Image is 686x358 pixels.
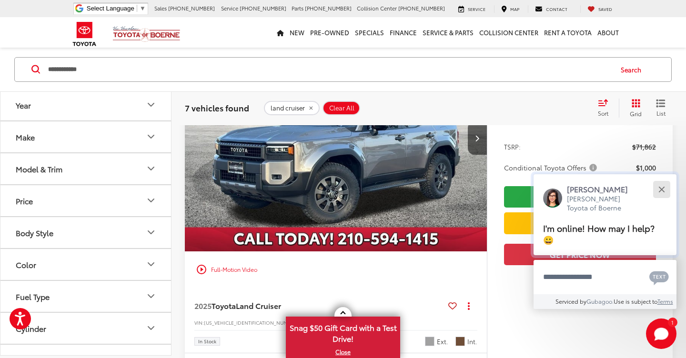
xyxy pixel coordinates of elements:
[357,4,397,12] span: Collision Center
[646,266,672,288] button: Chat with SMS
[264,101,320,115] button: remove land%20cruiser
[649,270,669,285] svg: Text
[671,320,674,324] span: 1
[494,5,526,13] a: Map
[461,297,477,314] button: Actions
[651,179,672,199] button: Close
[504,186,656,208] a: Check Availability
[16,324,46,333] div: Cylinder
[212,300,236,311] span: Toyota
[145,163,157,174] div: Model & Trim
[198,339,216,344] span: In Stock
[194,319,204,326] span: VIN:
[504,212,656,234] a: Value Your Trade
[204,319,298,326] span: [US_VEHICLE_IDENTIFICATION_NUMBER]
[528,5,575,13] a: Contact
[292,4,303,12] span: Parts
[194,300,444,311] a: 2025ToyotaLand Cruiser
[274,17,287,48] a: Home
[598,6,612,12] span: Saved
[555,297,586,305] span: Serviced by
[614,297,657,305] span: Use is subject to
[0,281,172,312] button: Fuel TypeFuel Type
[287,318,399,347] span: Snag $50 Gift Card with a Test Drive!
[16,260,36,269] div: Color
[0,249,172,280] button: ColorColor
[580,5,619,13] a: My Saved Vehicles
[184,25,488,251] div: 2025 Toyota Land Cruiser Land Cruiser 0
[468,121,487,155] button: Next image
[630,109,642,118] span: Grid
[168,4,215,12] span: [PHONE_NUMBER]
[16,292,50,301] div: Fuel Type
[455,337,465,346] span: Java Leather
[67,19,102,50] img: Toyota
[612,58,655,81] button: Search
[87,5,146,12] a: Select Language​
[140,5,146,12] span: ▼
[0,313,172,344] button: CylinderCylinder
[16,228,53,237] div: Body Style
[567,184,637,194] p: [PERSON_NAME]
[567,194,637,213] p: [PERSON_NAME] Toyota of Boerne
[305,4,352,12] span: [PHONE_NUMBER]
[16,100,31,109] div: Year
[387,17,420,48] a: Finance
[323,101,360,115] button: Clear All
[154,4,167,12] span: Sales
[646,318,676,349] svg: Start Chat
[145,290,157,302] div: Fuel Type
[546,6,567,12] span: Contact
[468,6,485,12] span: Service
[0,121,172,152] button: MakeMake
[649,99,673,118] button: List View
[221,4,238,12] span: Service
[112,26,181,42] img: Vic Vaughan Toyota of Boerne
[287,17,307,48] a: New
[145,99,157,110] div: Year
[16,196,33,205] div: Price
[87,5,134,12] span: Select Language
[352,17,387,48] a: Specials
[47,58,612,81] input: Search by Make, Model, or Keyword
[593,99,619,118] button: Select sort value
[476,17,541,48] a: Collision Center
[16,164,62,173] div: Model & Trim
[329,104,354,112] span: Clear All
[16,132,35,141] div: Make
[185,102,249,113] span: 7 vehicles found
[307,17,352,48] a: Pre-Owned
[184,25,488,251] a: 2025 Toyota Land Cruiser FT4WD2025 Toyota Land Cruiser FT4WD2025 Toyota Land Cruiser FT4WD2025 To...
[467,337,477,346] span: Int.
[504,142,521,151] span: TSRP:
[468,302,470,309] span: dropdown dots
[437,337,448,346] span: Ext.
[504,163,600,172] button: Conditional Toyota Offers
[145,131,157,142] div: Make
[420,17,476,48] a: Service & Parts: Opens in a new tab
[0,153,172,184] button: Model & TrimModel & Trim
[240,4,286,12] span: [PHONE_NUMBER]
[534,174,676,309] div: Close[PERSON_NAME][PERSON_NAME] Toyota of BoerneI'm online! How may I help? 😀Type your messageCha...
[598,109,608,117] span: Sort
[0,185,172,216] button: PricePrice
[504,163,599,172] span: Conditional Toyota Offers
[656,109,666,117] span: List
[586,297,614,305] a: Gubagoo.
[510,6,519,12] span: Map
[632,142,656,151] span: $71,862
[236,300,281,311] span: Land Cruiser
[534,260,676,294] textarea: Type your message
[425,337,434,346] span: Meteor Shower
[271,104,305,112] span: land cruiser
[145,259,157,270] div: Color
[541,17,595,48] a: Rent a Toyota
[451,5,493,13] a: Service
[145,322,157,334] div: Cylinder
[657,297,673,305] a: Terms
[504,244,656,265] button: Get Price Now
[0,89,172,120] button: YearYear
[184,25,488,252] img: 2025 Toyota Land Cruiser FT4WD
